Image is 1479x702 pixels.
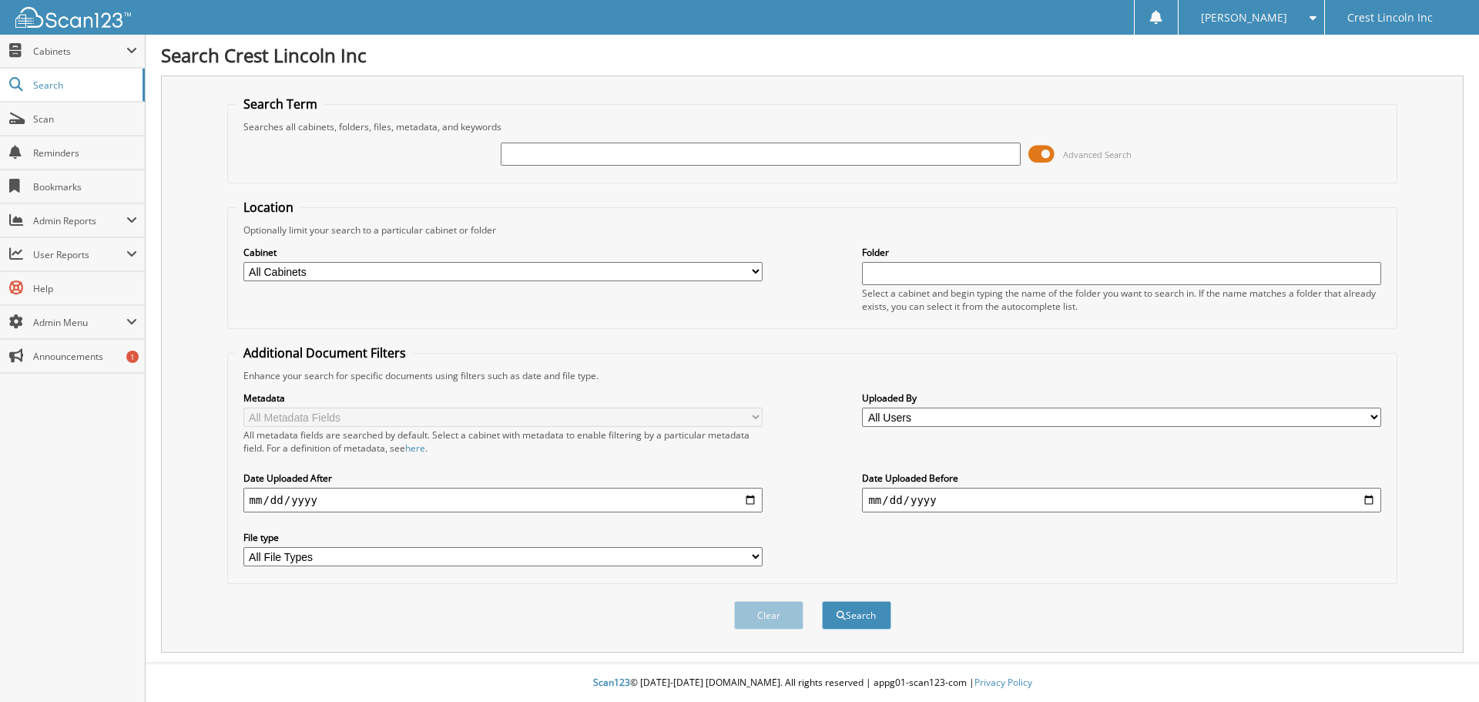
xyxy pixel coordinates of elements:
[236,120,1390,133] div: Searches all cabinets, folders, files, metadata, and keywords
[862,488,1381,512] input: end
[862,287,1381,313] div: Select a cabinet and begin typing the name of the folder you want to search in. If the name match...
[1347,13,1433,22] span: Crest Lincoln Inc
[33,45,126,58] span: Cabinets
[33,350,137,363] span: Announcements
[126,351,139,363] div: 1
[146,664,1479,702] div: © [DATE]-[DATE] [DOMAIN_NAME]. All rights reserved | appg01-scan123-com |
[974,676,1032,689] a: Privacy Policy
[33,113,137,126] span: Scan
[243,472,763,485] label: Date Uploaded After
[33,146,137,160] span: Reminders
[236,223,1390,237] div: Optionally limit your search to a particular cabinet or folder
[33,79,135,92] span: Search
[243,246,763,259] label: Cabinet
[862,246,1381,259] label: Folder
[161,42,1464,68] h1: Search Crest Lincoln Inc
[236,96,325,113] legend: Search Term
[862,391,1381,405] label: Uploaded By
[405,442,425,455] a: here
[236,344,414,361] legend: Additional Document Filters
[243,488,763,512] input: start
[593,676,630,689] span: Scan123
[243,391,763,405] label: Metadata
[822,601,891,630] button: Search
[243,428,763,455] div: All metadata fields are searched by default. Select a cabinet with metadata to enable filtering b...
[33,316,126,329] span: Admin Menu
[862,472,1381,485] label: Date Uploaded Before
[1063,149,1132,160] span: Advanced Search
[243,531,763,544] label: File type
[15,7,131,28] img: scan123-logo-white.svg
[33,282,137,295] span: Help
[1201,13,1287,22] span: [PERSON_NAME]
[236,369,1390,382] div: Enhance your search for specific documents using filters such as date and file type.
[734,601,803,630] button: Clear
[33,214,126,227] span: Admin Reports
[33,180,137,193] span: Bookmarks
[33,248,126,261] span: User Reports
[236,199,301,216] legend: Location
